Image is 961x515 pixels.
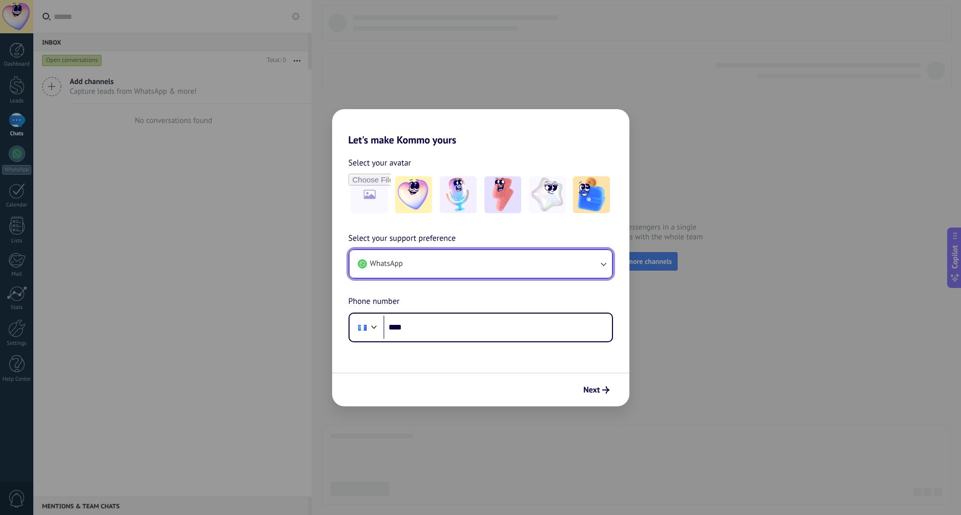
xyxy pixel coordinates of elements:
img: -3.jpeg [484,176,521,213]
span: Next [583,386,600,394]
span: Select your support preference [349,232,456,245]
span: Select your avatar [349,156,412,170]
span: WhatsApp [370,259,403,269]
h2: Let's make Kommo yours [332,109,629,146]
img: -5.jpeg [573,176,610,213]
img: -1.jpeg [395,176,432,213]
img: -4.jpeg [529,176,566,213]
button: WhatsApp [350,250,612,278]
img: -2.jpeg [440,176,477,213]
button: Next [579,381,614,399]
span: Phone number [349,295,400,308]
div: Guatemala: + 502 [353,317,372,338]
